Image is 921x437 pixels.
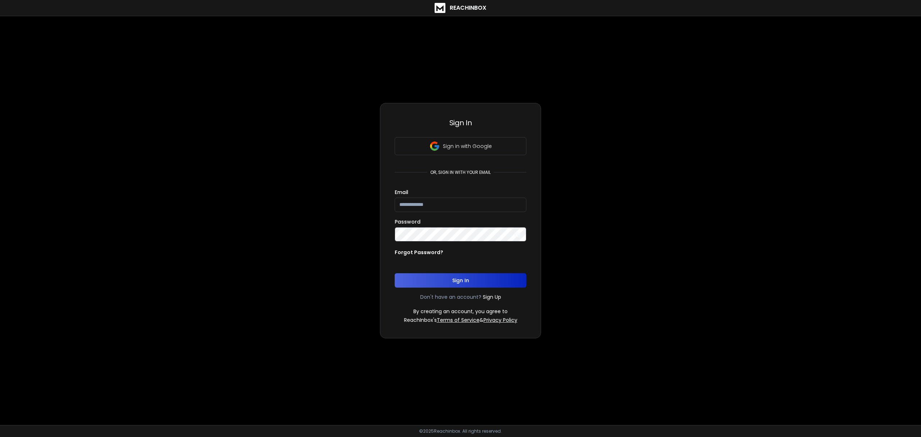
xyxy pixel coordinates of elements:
[437,316,480,324] a: Terms of Service
[395,190,408,195] label: Email
[483,293,501,301] a: Sign Up
[395,273,526,288] button: Sign In
[419,428,502,434] p: © 2025 Reachinbox. All rights reserved.
[395,219,421,224] label: Password
[443,143,492,150] p: Sign in with Google
[435,3,445,13] img: logo
[450,4,486,12] h1: ReachInbox
[395,118,526,128] h3: Sign In
[404,316,517,324] p: ReachInbox's &
[395,249,443,256] p: Forgot Password?
[435,3,486,13] a: ReachInbox
[420,293,481,301] p: Don't have an account?
[413,308,508,315] p: By creating an account, you agree to
[427,170,494,175] p: or, sign in with your email
[484,316,517,324] a: Privacy Policy
[395,137,526,155] button: Sign in with Google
